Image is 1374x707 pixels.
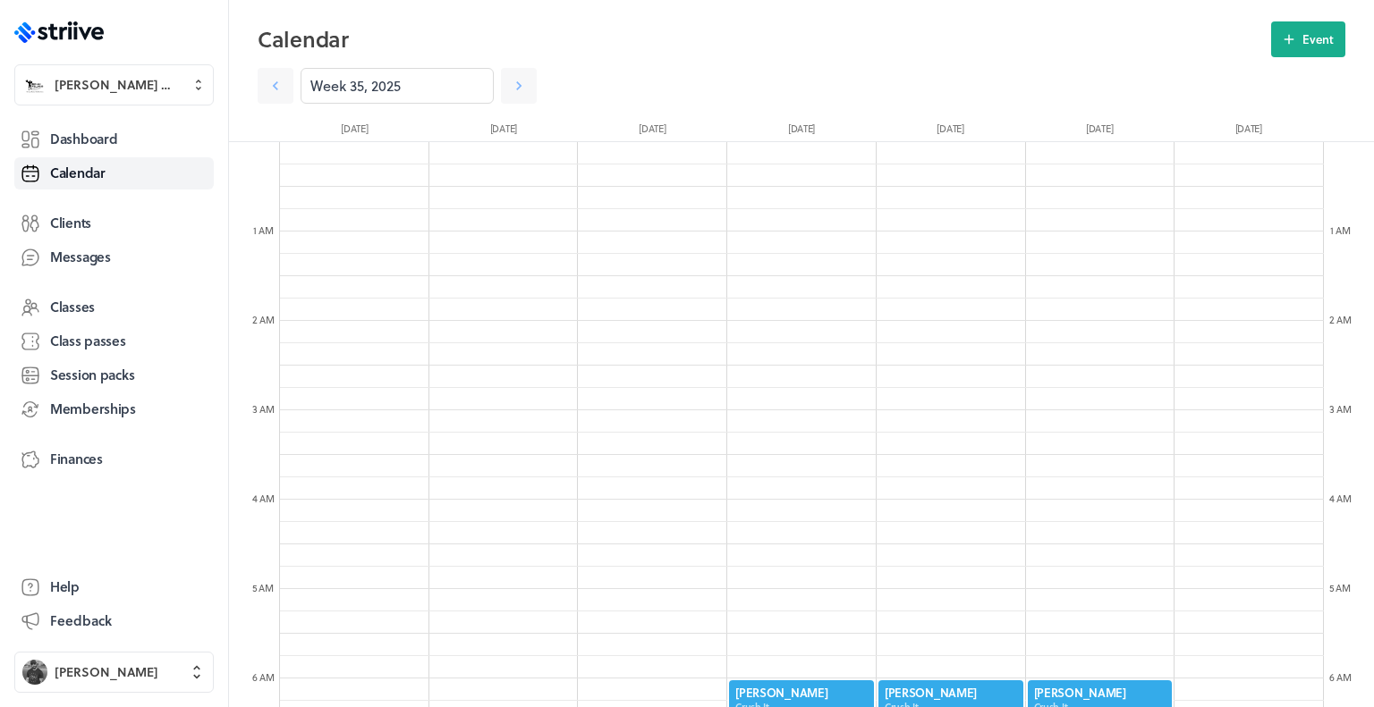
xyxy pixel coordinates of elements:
[1322,313,1358,326] div: 2 AM
[55,663,158,681] span: [PERSON_NAME]
[50,298,95,316] span: Classes
[1322,492,1358,505] div: 4 AM
[50,214,91,232] span: Clients
[258,21,1271,57] h2: Calendar
[50,400,136,418] span: Memberships
[14,157,214,189] a: Calendar
[14,359,214,391] a: Session packs
[1322,223,1358,237] div: 1 AM
[50,164,106,182] span: Calendar
[14,207,214,240] a: Clients
[245,492,281,505] div: 4 AM
[50,366,134,384] span: Session packs
[245,402,281,416] div: 3 AM
[50,611,112,630] span: Feedback
[876,122,1025,141] div: [DATE]
[55,76,181,94] span: [PERSON_NAME] Wellness
[50,130,117,148] span: Dashboard
[14,571,214,603] a: Help
[245,581,281,594] div: 5 AM
[245,223,281,237] div: 1 AM
[429,122,579,141] div: [DATE]
[22,72,47,97] img: Reiman Wellness
[14,652,214,693] button: Josh Reiman[PERSON_NAME]
[14,241,214,274] a: Messages
[245,313,281,326] div: 2 AM
[727,122,877,141] div: [DATE]
[578,122,727,141] div: [DATE]
[14,291,214,324] a: Classes
[1271,21,1345,57] button: Event
[50,248,111,266] span: Messages
[14,123,214,156] a: Dashboard
[301,68,494,104] input: YYYY-M-D
[14,605,214,637] button: Feedback
[14,64,214,105] button: Reiman Wellness[PERSON_NAME] Wellness
[1174,122,1323,141] div: [DATE]
[1025,122,1175,141] div: [DATE]
[14,393,214,425] a: Memberships
[50,450,103,468] span: Finances
[22,660,47,685] img: Josh Reiman
[14,443,214,476] a: Finances
[50,332,126,350] span: Class passes
[50,577,80,596] span: Help
[1322,655,1365,698] iframe: gist-messenger-bubble-iframe
[14,325,214,358] a: Class passes
[1322,581,1358,594] div: 5 AM
[1322,402,1358,416] div: 3 AM
[280,122,429,141] div: [DATE]
[1302,31,1334,47] span: Event
[245,670,281,684] div: 6 AM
